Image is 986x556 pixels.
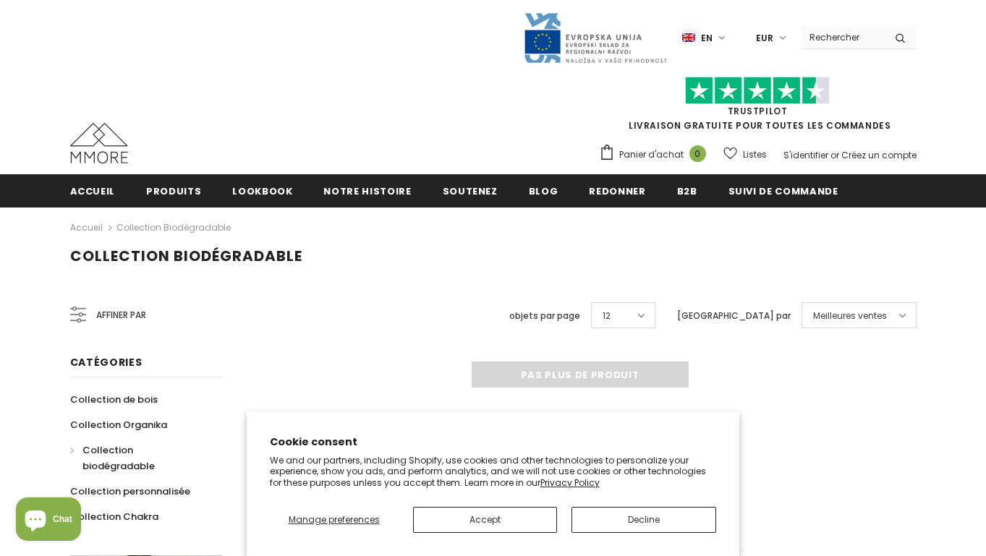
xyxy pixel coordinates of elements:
[723,142,767,167] a: Listes
[756,31,773,46] span: EUR
[443,184,498,198] span: soutenez
[701,31,713,46] span: en
[509,309,580,323] label: objets par page
[599,144,713,166] a: Panier d'achat 0
[116,221,231,234] a: Collection biodégradable
[70,246,302,266] span: Collection biodégradable
[232,174,292,207] a: Lookbook
[70,418,167,432] span: Collection Organika
[70,484,190,498] span: Collection personnalisée
[70,510,158,523] span: Collection Chakra
[70,355,143,369] span: Catégories
[529,174,558,207] a: Blog
[323,184,411,198] span: Notre histoire
[270,435,717,450] h2: Cookie consent
[232,184,292,198] span: Lookbook
[783,149,828,161] a: S'identifier
[619,147,684,162] span: Panier d'achat
[743,147,767,162] span: Listes
[523,12,668,64] img: Javni Razpis
[689,145,706,162] span: 0
[589,174,645,207] a: Redonner
[443,174,498,207] a: soutenez
[603,309,611,323] span: 12
[146,184,201,198] span: Produits
[413,507,558,533] button: Accept
[599,83,917,132] span: LIVRAISON GRATUITE POUR TOUTES LES COMMANDES
[540,476,600,489] a: Privacy Policy
[523,31,668,43] a: Javni Razpis
[270,507,399,533] button: Manage preferences
[677,309,791,323] label: [GEOGRAPHIC_DATA] par
[529,184,558,198] span: Blog
[728,174,838,207] a: Suivi de commande
[70,504,158,529] a: Collection Chakra
[571,507,716,533] button: Decline
[70,184,116,198] span: Accueil
[96,307,146,323] span: Affiner par
[70,412,167,437] a: Collection Organika
[146,174,201,207] a: Produits
[70,123,128,163] img: Cas MMORE
[12,497,85,544] inbox-online-store-chat: Shopify online store chat
[685,77,830,105] img: Faites confiance aux étoiles pilotes
[82,443,155,473] span: Collection biodégradable
[323,174,411,207] a: Notre histoire
[589,184,645,198] span: Redonner
[728,184,838,198] span: Suivi de commande
[270,455,717,489] p: We and our partners, including Shopify, use cookies and other technologies to personalize your ex...
[70,174,116,207] a: Accueil
[682,32,695,44] img: i-lang-1.png
[801,27,884,48] input: Search Site
[70,437,206,479] a: Collection biodégradable
[70,219,103,236] a: Accueil
[70,393,158,406] span: Collection de bois
[813,309,887,323] span: Meilleures ventes
[677,174,697,207] a: B2B
[728,105,788,117] a: TrustPilot
[830,149,839,161] span: or
[289,513,380,526] span: Manage preferences
[70,387,158,412] a: Collection de bois
[70,479,190,504] a: Collection personnalisée
[841,149,917,161] a: Créez un compte
[677,184,697,198] span: B2B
